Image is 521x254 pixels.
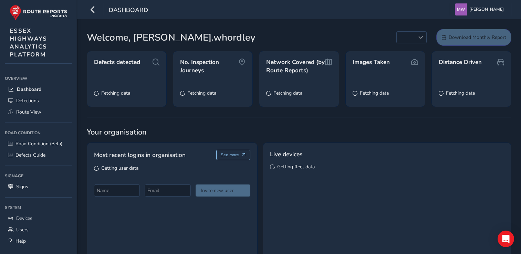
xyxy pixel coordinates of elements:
a: Dashboard [5,84,72,95]
input: Email [145,184,190,197]
span: Getting fleet data [277,163,315,170]
img: rr logo [10,5,67,20]
a: Signs [5,181,72,192]
a: Devices [5,213,72,224]
span: Defects Guide [15,152,45,158]
span: Help [15,238,26,244]
a: Help [5,235,72,247]
span: Users [16,226,29,233]
button: [PERSON_NAME] [455,3,506,15]
div: Open Intercom Messenger [498,231,514,247]
span: Network Covered (by Route Reports) [266,58,325,74]
span: Fetching data [360,90,389,96]
div: Road Condition [5,128,72,138]
div: Overview [5,73,72,84]
span: Devices [16,215,32,222]
span: Getting user data [101,165,138,171]
div: Signage [5,171,72,181]
span: Distance Driven [439,58,482,66]
a: Defects Guide [5,149,72,161]
span: See more [221,152,239,158]
span: Detections [16,97,39,104]
span: Most recent logins in organisation [94,150,186,159]
span: Signs [16,183,28,190]
img: diamond-layout [455,3,467,15]
div: System [5,202,72,213]
span: Road Condition (Beta) [15,140,62,147]
span: Dashboard [17,86,41,93]
span: Images Taken [353,58,390,66]
a: Users [5,224,72,235]
input: Name [94,184,140,197]
span: No. Inspection Journeys [180,58,239,74]
span: Welcome, [PERSON_NAME].whordley [87,30,256,45]
button: See more [216,150,250,160]
a: Road Condition (Beta) [5,138,72,149]
span: Defects detected [94,58,140,66]
span: Fetching data [446,90,475,96]
span: Dashboard [109,6,148,15]
span: Fetching data [273,90,302,96]
span: Fetching data [187,90,216,96]
span: [PERSON_NAME] [469,3,504,15]
span: Live devices [270,150,302,159]
span: Fetching data [101,90,130,96]
span: Route View [16,109,41,115]
a: Route View [5,106,72,118]
span: Your organisation [87,127,511,137]
span: ESSEX HIGHWAYS ANALYTICS PLATFORM [10,27,47,59]
a: Detections [5,95,72,106]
